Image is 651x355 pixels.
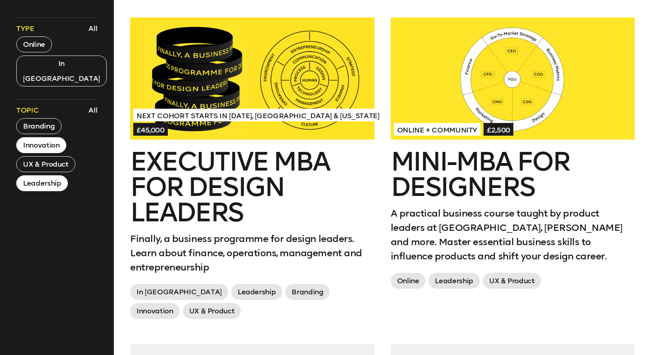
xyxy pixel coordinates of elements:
[86,22,100,35] button: All
[483,273,541,289] span: UX & Product
[130,303,179,319] span: Innovation
[16,24,35,33] span: Type
[16,118,61,134] button: Branding
[394,123,481,136] span: Online + Community
[16,36,52,52] button: Online
[391,273,426,289] span: Online
[16,56,107,86] button: In [GEOGRAPHIC_DATA]
[86,104,100,117] button: All
[391,17,635,292] a: Online + Community£2,500Mini-MBA for DesignersA practical business course taught by product leade...
[16,175,68,191] button: Leadership
[484,123,513,136] span: £2,500
[133,109,382,121] span: Next Cohort Starts in [DATE], [GEOGRAPHIC_DATA] & [US_STATE]
[428,273,479,289] span: Leadership
[130,284,228,300] span: In [GEOGRAPHIC_DATA]
[16,106,38,115] span: Topic
[285,284,330,300] span: Branding
[130,149,374,225] h2: Executive MBA for Design Leaders
[391,206,635,263] p: A practical business course taught by product leaders at [GEOGRAPHIC_DATA], [PERSON_NAME] and mor...
[16,156,75,172] button: UX & Product
[391,149,635,200] h2: Mini-MBA for Designers
[133,123,168,136] span: £45,000
[130,232,374,274] p: Finally, a business programme for design leaders. Learn about finance, operations, management and...
[130,17,374,322] a: Next Cohort Starts in [DATE], [GEOGRAPHIC_DATA] & [US_STATE]£45,000Executive MBA for Design Leade...
[231,284,282,300] span: Leadership
[183,303,241,319] span: UX & Product
[16,137,66,153] button: Innovation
